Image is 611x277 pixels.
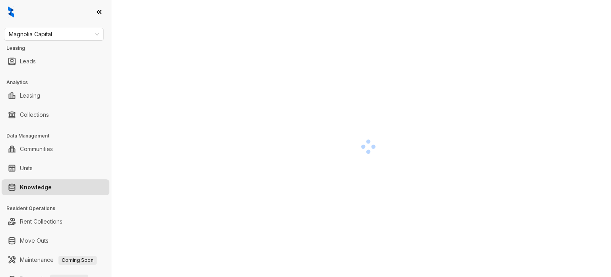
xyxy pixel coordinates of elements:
li: Move Outs [2,233,109,249]
a: Move Outs [20,233,49,249]
a: Leads [20,53,36,69]
li: Maintenance [2,252,109,268]
a: Knowledge [20,179,52,195]
li: Units [2,160,109,176]
a: Collections [20,107,49,123]
h3: Resident Operations [6,205,111,212]
h3: Data Management [6,132,111,139]
h3: Analytics [6,79,111,86]
a: Leasing [20,88,40,104]
h3: Leasing [6,45,111,52]
li: Knowledge [2,179,109,195]
a: Units [20,160,33,176]
span: Coming Soon [58,256,97,265]
li: Collections [2,107,109,123]
li: Rent Collections [2,214,109,230]
a: Rent Collections [20,214,62,230]
span: Magnolia Capital [9,28,99,40]
li: Leads [2,53,109,69]
li: Communities [2,141,109,157]
img: logo [8,6,14,18]
a: Communities [20,141,53,157]
li: Leasing [2,88,109,104]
